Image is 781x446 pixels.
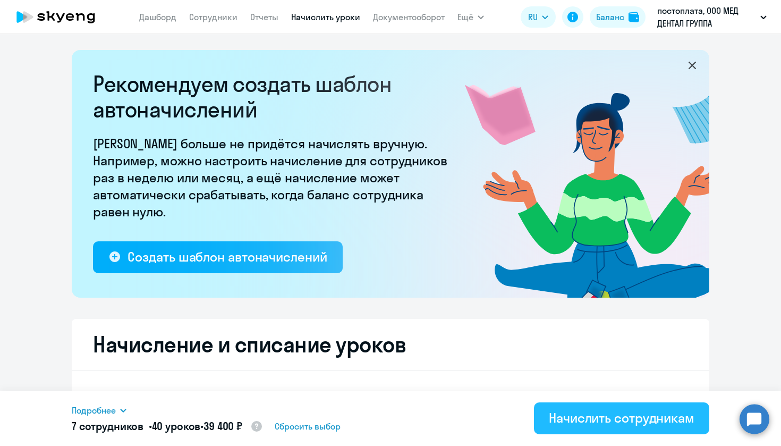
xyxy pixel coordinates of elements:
[549,409,694,426] div: Начислить сотрудникам
[72,404,116,417] span: Подробнее
[93,135,454,220] p: [PERSON_NAME] больше не придётся начислять вручную. Например, можно настроить начисление для сотр...
[152,419,201,433] span: 40 уроков
[596,11,624,23] div: Баланс
[652,4,772,30] button: постоплата, ООО МЕД ДЕНТАЛ ГРУППА
[521,6,556,28] button: RU
[528,11,538,23] span: RU
[72,419,263,435] h5: 7 сотрудников • •
[93,241,343,273] button: Создать шаблон автоначислений
[291,12,360,22] a: Начислить уроки
[128,248,327,265] div: Создать шаблон автоначислений
[457,6,484,28] button: Ещё
[139,12,176,22] a: Дашборд
[373,12,445,22] a: Документооборот
[93,71,454,122] h2: Рекомендуем создать шаблон автоначислений
[534,402,709,434] button: Начислить сотрудникам
[629,12,639,22] img: balance
[457,11,473,23] span: Ещё
[250,12,278,22] a: Отчеты
[189,12,237,22] a: Сотрудники
[203,419,242,433] span: 39 400 ₽
[590,6,646,28] button: Балансbalance
[275,420,341,433] span: Сбросить выбор
[93,332,688,357] h2: Начисление и списание уроков
[657,4,756,30] p: постоплата, ООО МЕД ДЕНТАЛ ГРУППА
